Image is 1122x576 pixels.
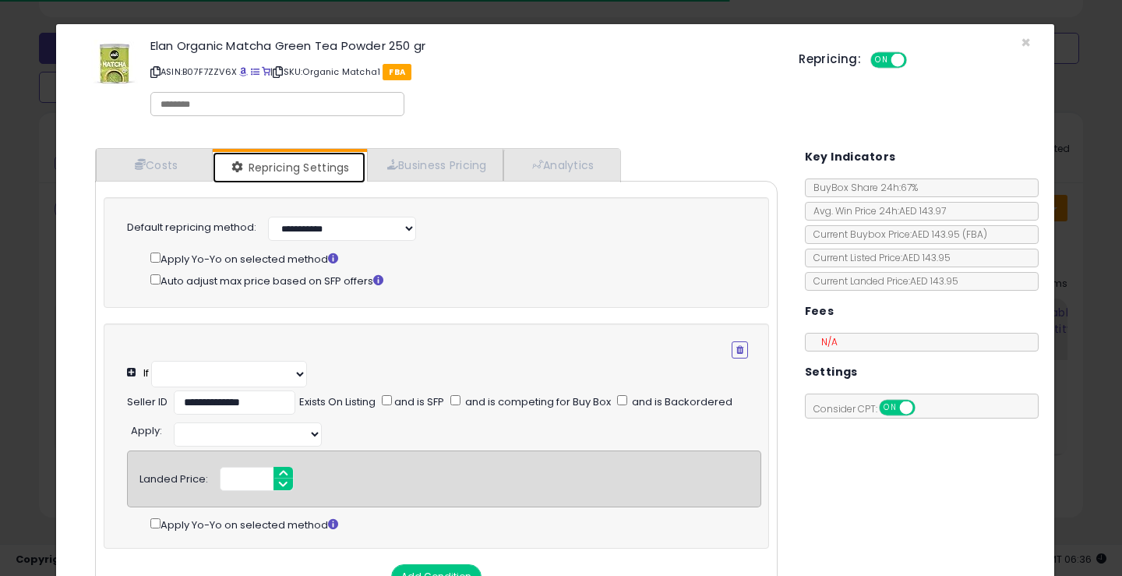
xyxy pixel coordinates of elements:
[150,40,775,51] h3: Elan Organic Matcha Green Tea Powder 250 gr
[962,228,987,241] span: ( FBA )
[299,395,376,410] div: Exists On Listing
[799,53,861,65] h5: Repricing:
[813,335,838,348] span: N/A
[131,419,162,439] div: :
[127,395,168,410] div: Seller ID
[905,54,930,67] span: OFF
[367,149,503,181] a: Business Pricing
[872,54,891,67] span: ON
[213,152,365,183] a: Repricing Settings
[736,345,743,355] i: Remove Condition
[150,249,748,267] div: Apply Yo-Yo on selected method
[805,147,896,167] h5: Key Indicators
[806,402,936,415] span: Consider CPT:
[139,467,208,487] div: Landed Price:
[912,401,937,415] span: OFF
[806,251,951,264] span: Current Listed Price: AED 143.95
[912,228,987,241] span: AED 143.95
[806,204,946,217] span: Avg. Win Price 24h: AED 143.97
[150,59,775,84] p: ASIN: B07F7ZZV6X | SKU: Organic Matcha1
[880,401,900,415] span: ON
[806,274,958,288] span: Current Landed Price: AED 143.95
[806,181,918,194] span: BuyBox Share 24h: 67%
[806,228,987,241] span: Current Buybox Price:
[96,149,213,181] a: Costs
[1021,31,1031,54] span: ×
[630,394,732,409] span: and is Backordered
[91,40,138,87] img: 41p9GF1-RbL._SL60_.jpg
[239,65,248,78] a: BuyBox page
[463,394,611,409] span: and is competing for Buy Box
[262,65,270,78] a: Your listing only
[131,423,160,438] span: Apply
[805,362,858,382] h5: Settings
[150,515,760,533] div: Apply Yo-Yo on selected method
[503,149,619,181] a: Analytics
[127,221,256,235] label: Default repricing method:
[383,64,411,80] span: FBA
[805,302,834,321] h5: Fees
[392,394,444,409] span: and is SFP
[150,271,748,289] div: Auto adjust max price based on SFP offers
[251,65,259,78] a: All offer listings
